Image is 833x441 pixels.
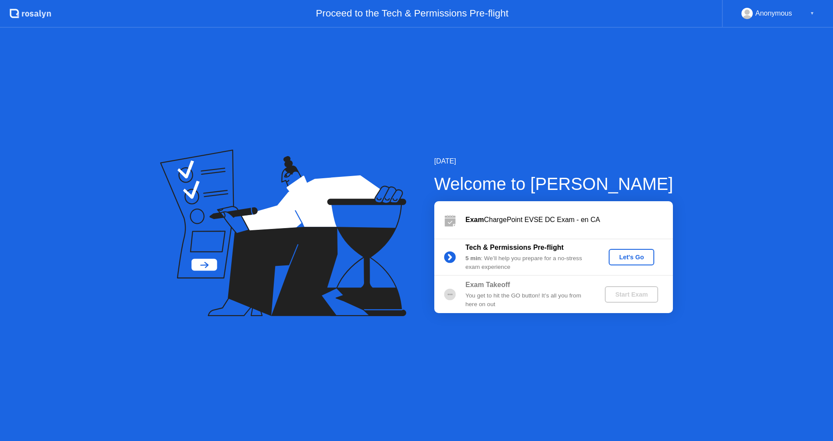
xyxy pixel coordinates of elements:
div: Let's Go [612,254,651,261]
b: 5 min [466,255,481,261]
b: Exam [466,216,484,223]
div: ▼ [810,8,814,19]
div: You get to hit the GO button! It’s all you from here on out [466,291,590,309]
div: : We’ll help you prepare for a no-stress exam experience [466,254,590,272]
button: Let's Go [609,249,654,265]
div: Start Exam [608,291,655,298]
div: Anonymous [755,8,792,19]
b: Exam Takeoff [466,281,510,288]
div: ChargePoint EVSE DC Exam - en CA [466,215,673,225]
div: [DATE] [434,156,673,167]
div: Welcome to [PERSON_NAME] [434,171,673,197]
button: Start Exam [605,286,658,303]
b: Tech & Permissions Pre-flight [466,244,564,251]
